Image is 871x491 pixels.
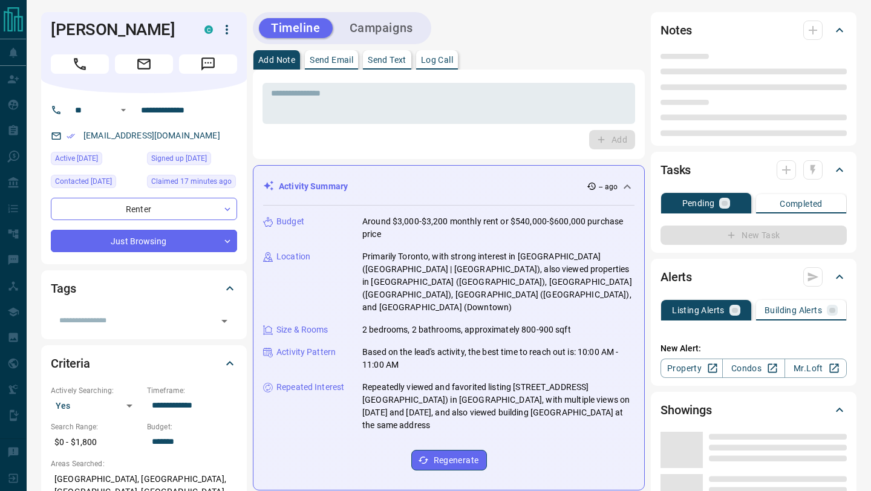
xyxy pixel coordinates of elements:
[147,175,237,192] div: Tue Oct 14 2025
[83,131,220,140] a: [EMAIL_ADDRESS][DOMAIN_NAME]
[51,458,237,469] p: Areas Searched:
[661,262,847,291] div: Alerts
[362,215,634,241] p: Around $3,000-$3,200 monthly rent or $540,000-$600,000 purchase price
[672,306,725,314] p: Listing Alerts
[661,155,847,184] div: Tasks
[421,56,453,64] p: Log Call
[785,359,847,378] a: Mr.Loft
[51,354,90,373] h2: Criteria
[279,180,348,193] p: Activity Summary
[661,16,847,45] div: Notes
[51,20,186,39] h1: [PERSON_NAME]
[362,324,571,336] p: 2 bedrooms, 2 bathrooms, approximately 800-900 sqft
[216,313,233,330] button: Open
[276,346,336,359] p: Activity Pattern
[51,385,141,396] p: Actively Searching:
[661,359,723,378] a: Property
[67,132,75,140] svg: Email Verified
[661,342,847,355] p: New Alert:
[661,267,692,287] h2: Alerts
[368,56,406,64] p: Send Text
[51,230,237,252] div: Just Browsing
[116,103,131,117] button: Open
[51,349,237,378] div: Criteria
[362,381,634,432] p: Repeatedly viewed and favorited listing [STREET_ADDRESS][GEOGRAPHIC_DATA]) in [GEOGRAPHIC_DATA], ...
[258,56,295,64] p: Add Note
[276,250,310,263] p: Location
[115,54,173,74] span: Email
[310,56,353,64] p: Send Email
[263,175,634,198] div: Activity Summary-- ago
[362,346,634,371] p: Based on the lead's activity, the best time to reach out is: 10:00 AM - 11:00 AM
[51,396,141,415] div: Yes
[661,395,847,424] div: Showings
[682,199,715,207] p: Pending
[51,274,237,303] div: Tags
[722,359,785,378] a: Condos
[661,160,691,180] h2: Tasks
[151,152,207,164] span: Signed up [DATE]
[661,21,692,40] h2: Notes
[599,181,618,192] p: -- ago
[362,250,634,314] p: Primarily Toronto, with strong interest in [GEOGRAPHIC_DATA] ([GEOGRAPHIC_DATA] | [GEOGRAPHIC_DAT...
[51,175,141,192] div: Mon Oct 13 2025
[147,421,237,432] p: Budget:
[204,25,213,34] div: condos.ca
[338,18,425,38] button: Campaigns
[276,381,344,394] p: Repeated Interest
[259,18,333,38] button: Timeline
[55,152,98,164] span: Active [DATE]
[276,324,328,336] p: Size & Rooms
[55,175,112,187] span: Contacted [DATE]
[765,306,822,314] p: Building Alerts
[276,215,304,228] p: Budget
[51,152,141,169] div: Mon Oct 13 2025
[147,152,237,169] div: Wed Nov 11 2020
[151,175,232,187] span: Claimed 17 minutes ago
[179,54,237,74] span: Message
[661,400,712,420] h2: Showings
[51,279,76,298] h2: Tags
[411,450,487,470] button: Regenerate
[51,198,237,220] div: Renter
[51,54,109,74] span: Call
[780,200,823,208] p: Completed
[51,432,141,452] p: $0 - $1,800
[147,385,237,396] p: Timeframe:
[51,421,141,432] p: Search Range:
